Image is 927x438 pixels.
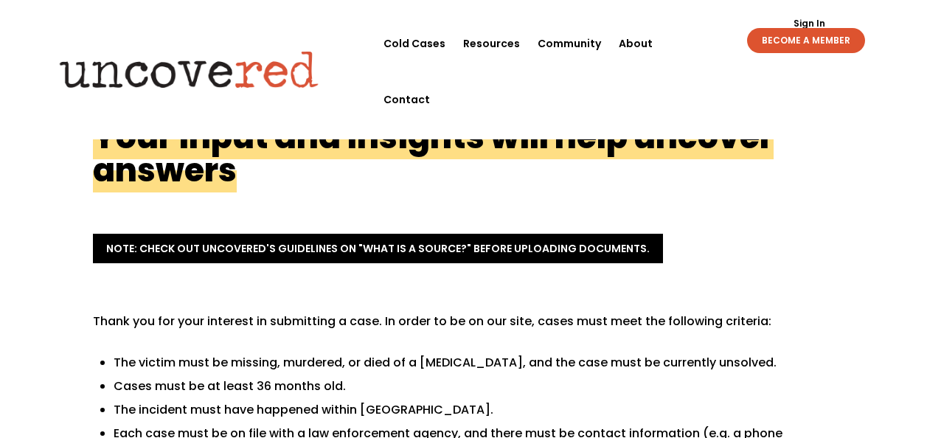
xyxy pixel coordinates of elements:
a: About [619,15,653,72]
li: Cases must be at least 36 months old. [114,378,823,395]
a: Community [538,15,601,72]
p: Thank you for your interest in submitting a case. In order to be on our site, cases must meet the... [93,313,823,342]
a: BECOME A MEMBER [747,28,865,53]
a: Resources [463,15,520,72]
a: Note: Check out Uncovered's guidelines on "What is a Source?" before uploading documents. [93,234,663,263]
a: Sign In [785,19,833,28]
li: The victim must be missing, murdered, or died of a [MEDICAL_DATA], and the case must be currently... [114,354,823,372]
img: Uncovered logo [47,41,331,98]
li: The incident must have happened within [GEOGRAPHIC_DATA]. [114,401,823,419]
a: Cold Cases [383,15,445,72]
a: Contact [383,72,430,128]
h1: Your input and insights will help uncover answers [93,114,774,192]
